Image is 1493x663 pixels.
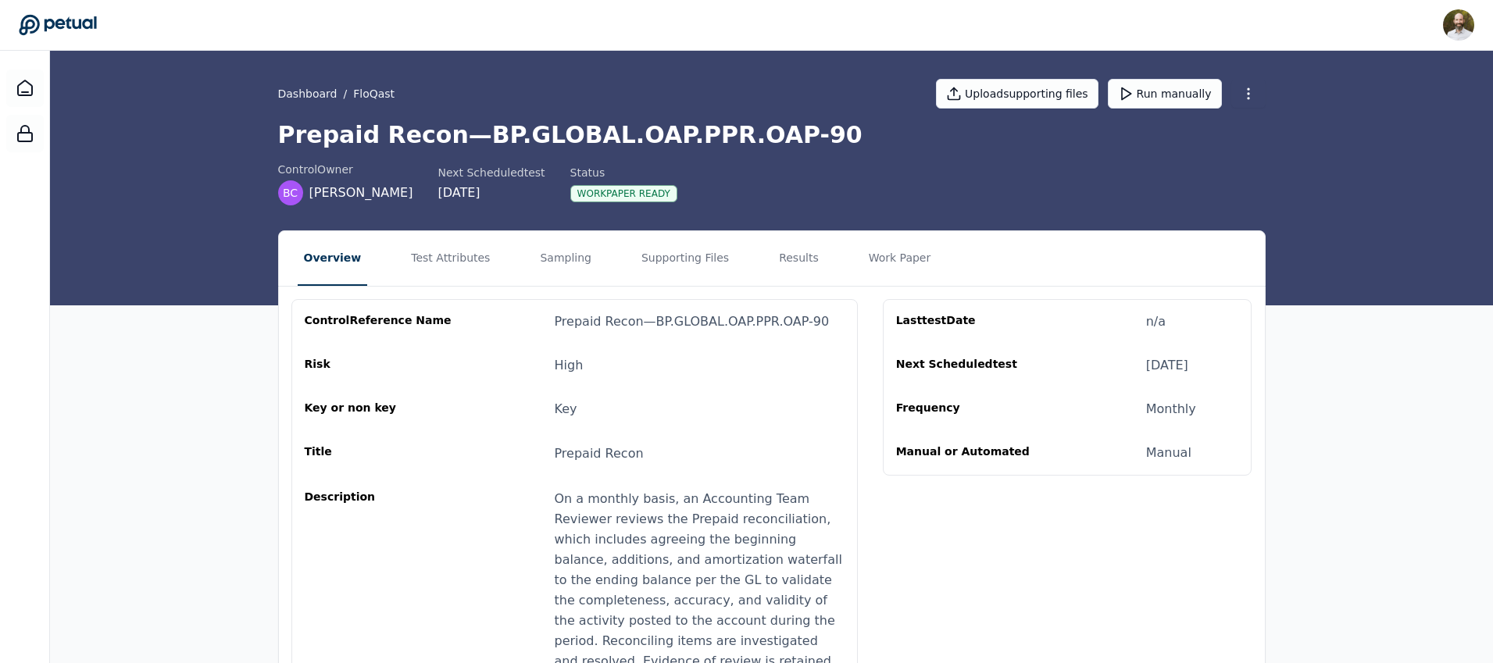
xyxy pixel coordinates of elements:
div: Manual [1146,444,1191,462]
nav: Tabs [279,231,1265,286]
div: Next Scheduled test [438,165,545,180]
a: Dashboard [6,70,44,107]
button: FloQast [353,86,395,102]
div: Monthly [1146,400,1196,419]
div: Risk [305,356,455,375]
a: SOC [6,115,44,152]
div: control Reference Name [305,312,455,331]
div: Last test Date [896,312,1046,331]
div: Key or non key [305,400,455,419]
div: / [278,86,395,102]
div: High [555,356,584,375]
div: [DATE] [438,184,545,202]
div: Workpaper Ready [570,185,677,202]
button: Overview [298,231,368,286]
span: [PERSON_NAME] [309,184,413,202]
button: Run manually [1108,79,1222,109]
button: Test Attributes [405,231,496,286]
div: Next Scheduled test [896,356,1046,375]
button: Work Paper [863,231,938,286]
a: Dashboard [278,86,338,102]
button: Supporting Files [635,231,735,286]
div: n/a [1146,312,1166,331]
h1: Prepaid Recon — BP.GLOBAL.OAP.PPR.OAP-90 [278,121,1266,149]
div: Frequency [896,400,1046,419]
div: Key [555,400,577,419]
span: BC [283,185,298,201]
button: Uploadsupporting files [936,79,1098,109]
span: Prepaid Recon [555,446,644,461]
img: David Coulombe [1443,9,1474,41]
div: [DATE] [1146,356,1188,375]
a: Go to Dashboard [19,14,97,36]
button: Results [773,231,825,286]
div: Manual or Automated [896,444,1046,462]
div: control Owner [278,162,413,177]
div: Status [570,165,677,180]
button: Sampling [534,231,598,286]
div: Title [305,444,455,464]
div: Prepaid Recon — BP.GLOBAL.OAP.PPR.OAP-90 [555,312,830,331]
